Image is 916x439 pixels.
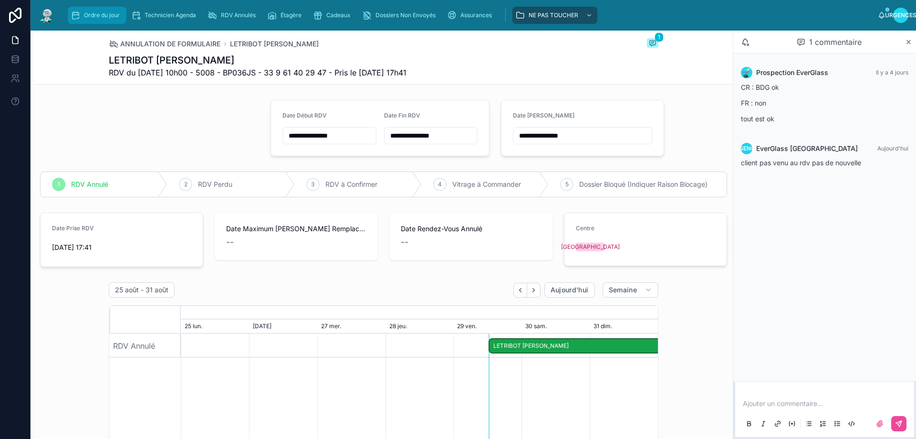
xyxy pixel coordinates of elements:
font: 4 [438,181,442,188]
a: Assurances [444,7,499,24]
font: Urgences [731,145,762,152]
font: Date [PERSON_NAME] [513,112,574,119]
font: 1 [658,33,660,41]
font: 27 mer. [321,322,341,330]
font: LETRIBOT [PERSON_NAME] [109,54,234,66]
font: 2 [184,181,187,188]
a: LETRIBOT [PERSON_NAME] [230,39,319,49]
font: CR : BDG ok [741,83,779,91]
a: NE PAS TOUCHER [512,7,597,24]
font: Semaine [609,286,637,294]
font: Date Prise RDV [52,225,94,232]
font: Dossier Bloqué (Indiquer Raison Blocage) [579,180,708,188]
a: Technicien Agenda [128,7,203,24]
font: RDV Annulé [71,180,108,188]
font: EverGlass [796,68,828,76]
font: tout est ok [741,115,774,123]
a: ANNULATION DE FORMULAIRE [109,39,220,49]
font: Dossiers Non Envoyés [375,11,436,19]
font: 29 ven. [457,322,477,330]
font: Il y a 4 jours [876,69,908,76]
font: [GEOGRAPHIC_DATA] [561,243,620,250]
font: [DATE] [253,322,271,330]
a: Étagère [264,7,308,24]
font: client pas venu au rdv pas de nouvelle [741,159,861,167]
font: 31 dim. [593,322,612,330]
a: Ordre du jour [68,7,126,24]
font: Date Rendez-Vous Annulé [401,225,482,233]
font: Technicien Agenda [145,11,196,19]
font: LETRIBOT [PERSON_NAME] [230,40,319,48]
font: [GEOGRAPHIC_DATA] [790,144,858,152]
font: EverGlass [756,144,788,152]
font: RDV Annulé [113,341,155,351]
font: Date Fin RDV [384,112,420,119]
font: -- [226,237,234,247]
font: Prospection [756,68,794,76]
font: Date Début RDV [282,112,327,119]
button: 1 [647,38,658,50]
font: Aujourd'hui [551,286,589,294]
font: ANNULATION DE FORMULAIRE [120,40,220,48]
font: -- [401,237,408,247]
a: Cadeaux [310,7,357,24]
a: RDV Annulés [205,7,262,24]
font: Date Maximum [PERSON_NAME] Remplacer Le RDV [226,225,391,233]
font: 3 [311,181,314,188]
font: RDV Annulés [221,11,256,19]
font: 1 [58,181,60,188]
font: 5 [565,181,569,188]
font: RDV à Confirmer [325,180,377,188]
font: NE PAS TOUCHER [529,11,578,19]
font: Aujourd'hui [877,145,908,152]
font: Étagère [281,11,302,19]
a: Dossiers Non Envoyés [359,7,442,24]
font: 25 lun. [185,322,202,330]
font: LETRIBOT [PERSON_NAME] [493,342,569,349]
font: Ordre du jour [84,11,120,19]
font: 25 août - 31 août [115,286,168,294]
font: RDV Perdu [198,180,232,188]
font: 30 sam. [525,322,547,330]
font: Assurances [460,11,492,19]
font: Centre [576,225,594,232]
font: Vitrage à Commander [452,180,521,188]
font: 28 jeu. [389,322,407,330]
font: 1 commentaire [809,37,862,47]
div: contenu déroulant [63,5,878,26]
button: Aujourd'hui [544,282,595,298]
font: Cadeaux [326,11,351,19]
button: Semaine [603,282,658,298]
font: RDV du [DATE] 10h00 - 5008 - BP036JS - 33 9 61 40 29 47 - Pris le [DATE] 17h41 [109,68,406,77]
img: Logo de l'application [38,8,55,23]
font: FR : non [741,99,766,107]
font: [DATE] 17:41 [52,243,92,251]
